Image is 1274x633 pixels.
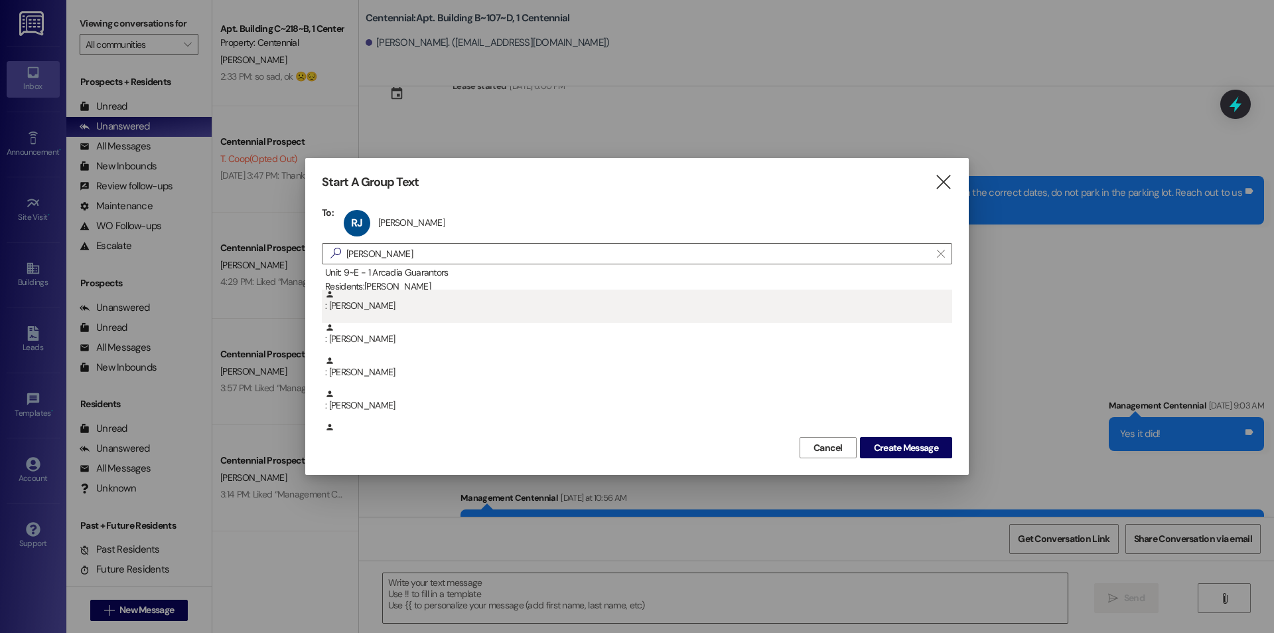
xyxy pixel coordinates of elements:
div: : [PERSON_NAME] [322,422,952,456]
div: : [PERSON_NAME] [325,356,952,379]
div: : [PERSON_NAME] [325,323,952,346]
h3: Start A Group Text [322,175,419,190]
button: Create Message [860,437,952,458]
div: : [PERSON_NAME] [325,290,952,313]
button: Cancel [800,437,857,458]
span: Cancel [814,441,843,455]
div: : [PERSON_NAME] [322,290,952,323]
div: : [PERSON_NAME] [322,389,952,422]
div: Residents: [PERSON_NAME] [325,280,952,294]
input: Search for any contact or apartment [346,244,930,263]
i:  [325,246,346,260]
div: Unit: 9~E - 1 Arcadia GuarantorsResidents:[PERSON_NAME] [322,256,952,290]
div: [PERSON_NAME] [378,217,445,228]
span: RJ [351,216,362,230]
i:  [934,175,952,189]
div: : [PERSON_NAME] [325,422,952,446]
button: Clear text [930,244,952,264]
i:  [937,248,944,259]
div: : [PERSON_NAME] [325,389,952,412]
div: : [PERSON_NAME] [322,356,952,389]
div: : [PERSON_NAME] [322,323,952,356]
h3: To: [322,207,334,219]
div: Unit: 9~E - 1 Arcadia Guarantors [325,256,952,294]
span: Create Message [874,441,938,455]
